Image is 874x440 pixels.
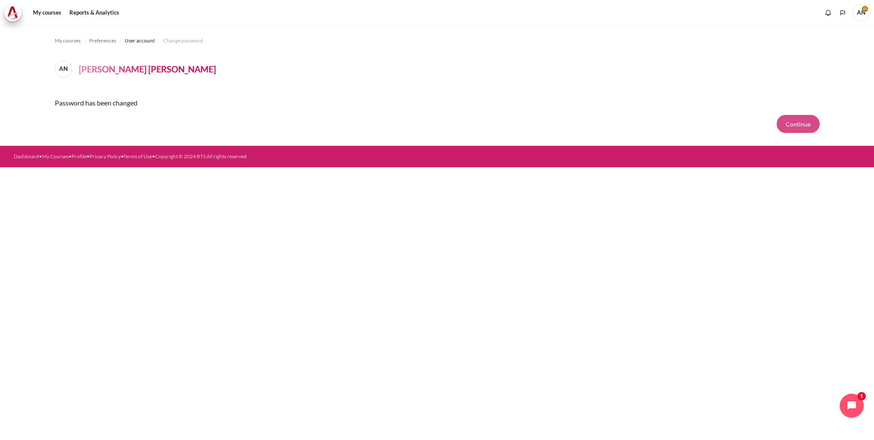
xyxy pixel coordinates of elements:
span: User account [125,37,155,45]
a: Privacy Policy [90,153,121,160]
span: Preferences [89,37,116,45]
a: Copyright © 2024 BTS All rights reserved [155,153,247,160]
div: • • • • • [14,153,491,160]
button: Languages [836,6,849,19]
span: Change password [163,37,203,45]
div: Password has been changed [55,91,820,115]
a: Change password [163,36,203,46]
a: My Courses [42,153,69,160]
button: Continue [777,115,820,133]
a: AN [55,60,75,78]
span: My courses [55,37,81,45]
h4: [PERSON_NAME] [PERSON_NAME] [79,63,216,75]
a: Preferences [89,36,116,46]
a: User menu [853,4,870,21]
a: Profile [72,153,87,160]
span: AN [853,4,870,21]
a: My courses [30,4,64,21]
a: Dashboard [14,153,39,160]
a: Reports & Analytics [66,4,122,21]
span: AN [55,60,72,78]
div: Show notification window with no new notifications [822,6,835,19]
a: Architeck Architeck [4,4,26,21]
nav: Navigation bar [55,34,820,48]
img: Architeck [7,6,19,19]
a: Terms of Use [123,153,152,160]
a: My courses [55,36,81,46]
